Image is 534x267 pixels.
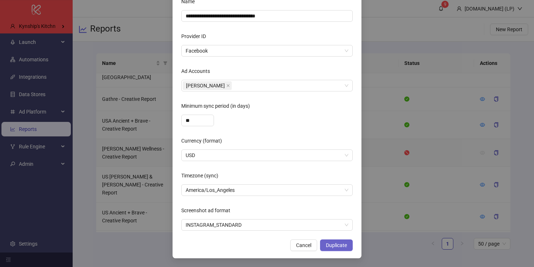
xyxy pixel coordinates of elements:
label: Currency (format) [181,135,227,147]
span: INSTAGRAM_STANDARD [186,219,348,230]
span: Cancel [296,242,311,248]
label: Ad Accounts [181,65,215,77]
span: USD [186,150,348,161]
input: Name [181,10,353,22]
label: Screenshot ad format [181,205,235,216]
label: Minimum sync period (in days) [181,100,255,112]
label: Timezone (sync) [181,170,223,181]
label: Provider ID [181,30,211,42]
button: Duplicate [320,239,353,251]
span: Facebook [186,45,348,56]
input: Minimum sync period (in days) [182,115,214,126]
button: Cancel [290,239,317,251]
span: [PERSON_NAME] [186,82,225,90]
span: close [226,84,230,87]
span: America/Los_Angeles [186,185,348,196]
span: Inessa [183,81,232,90]
span: Duplicate [326,242,347,248]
